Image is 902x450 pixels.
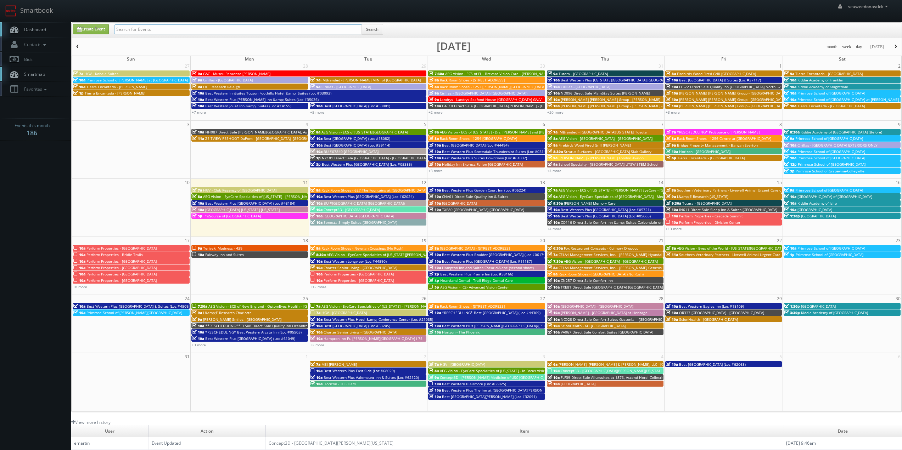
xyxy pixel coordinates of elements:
[784,252,795,257] span: 1p
[561,97,739,102] span: [PERSON_NAME] [PERSON_NAME] Group - [PERSON_NAME] - 712 [PERSON_NAME] Trove [PERSON_NAME]
[795,136,863,141] span: Primrose School of [GEOGRAPHIC_DATA]
[442,194,508,199] span: CNA61 Direct Sale Quality Inn & Suites
[666,130,676,135] span: 7a
[796,169,864,173] span: Primrose School of Grapevine-Colleyville
[797,201,837,206] span: Kiddie Academy of Islip
[192,304,207,309] span: 7:30a
[192,78,202,82] span: 9a
[548,259,563,264] span: 7:30a
[21,71,45,77] span: Smartmap
[321,84,371,89] span: Cirillas - [GEOGRAPHIC_DATA]
[679,91,820,96] span: [PERSON_NAME] [PERSON_NAME] Group - [GEOGRAPHIC_DATA] - [STREET_ADDRESS]
[548,201,563,206] span: 9:30a
[205,252,244,257] span: Fairway Inn and Suites
[73,304,85,309] span: 10a
[322,162,412,167] span: Best Western Plus [GEOGRAPHIC_DATA] (Loc #05385)
[559,194,698,199] span: AEG Vision - EyeCare Specialties of [GEOGRAPHIC_DATA] - Medfield Eye Associates
[327,252,467,257] span: AEG Vision - EyeCare Specialties of [US_STATE][PERSON_NAME] Eyecare Associates
[429,207,441,212] span: 10a
[321,78,421,82] span: iMBranded - [PERSON_NAME] MINI of [GEOGRAPHIC_DATA]
[440,97,542,102] span: Landrys - Landrys Seafood House [GEOGRAPHIC_DATA] GALV
[559,272,644,277] span: Rack Room Shoes - [GEOGRAPHIC_DATA] (No Rush)
[561,304,633,309] span: [GEOGRAPHIC_DATA] - [GEOGRAPHIC_DATA]
[442,149,549,154] span: Best Western Plus Scottsdale Thunderbird Suites (Loc #03156)
[666,71,676,76] span: 8a
[324,103,390,108] span: Best [GEOGRAPHIC_DATA] (Loc #33001)
[440,136,517,141] span: Rack Room Shoes - 1254 [GEOGRAPHIC_DATA]
[73,24,109,34] a: Create Event
[548,162,558,167] span: 9a
[324,136,390,141] span: Best [GEOGRAPHIC_DATA] (Loc #18082)
[362,24,383,35] button: Search
[5,5,17,17] img: smartbook-logo.png
[561,220,691,225] span: CO116 Direct Sale Comfort Inn &amp; Suites Carbondale on the Roaring Fork
[429,278,439,283] span: 4p
[429,162,441,167] span: 10a
[559,162,659,167] span: School Specialty - [GEOGRAPHIC_DATA] UTSW STEM School
[21,41,48,47] span: Contacts
[784,97,796,102] span: 10a
[795,188,863,193] span: Primrose School of [GEOGRAPHIC_DATA]
[310,265,323,270] span: 10a
[73,272,85,277] span: 10a
[784,207,796,212] span: 10a
[548,278,560,283] span: 10a
[797,207,832,212] span: [GEOGRAPHIC_DATA]
[559,130,647,135] span: iMBranded - [GEOGRAPHIC_DATA][US_STATE] Toyota
[205,201,295,206] span: Best Western Plus [GEOGRAPHIC_DATA] (Loc #48184)
[666,188,676,193] span: 8a
[73,259,85,264] span: 10a
[666,97,678,102] span: 10a
[559,71,608,76] span: Tutera - [GEOGRAPHIC_DATA]
[666,149,678,154] span: 10a
[324,143,390,148] span: Best [GEOGRAPHIC_DATA] (Loc #39114)
[203,246,242,251] span: Teriyaki Madness - 439
[564,201,616,206] span: [PERSON_NAME] Memory Care
[784,143,796,148] span: 10a
[796,252,863,257] span: Primrose School of [GEOGRAPHIC_DATA]
[548,272,558,277] span: 8a
[86,278,157,283] span: Perform Properties - [GEOGRAPHIC_DATA]
[548,213,560,218] span: 10a
[666,91,678,96] span: 10a
[547,168,561,173] a: +4 more
[784,103,796,108] span: 10a
[797,78,843,82] span: Kiddie Academy of Franklin
[797,155,865,160] span: Primrose School of [GEOGRAPHIC_DATA]
[797,97,899,102] span: Primrose School of [GEOGRAPHIC_DATA] at [PERSON_NAME]
[666,110,680,115] a: +3 more
[561,285,663,290] span: TXE81 Direct Sale [GEOGRAPHIC_DATA] [GEOGRAPHIC_DATA]
[559,252,662,257] span: CELA4 Management Services, Inc. - [PERSON_NAME] Hyundai
[73,252,85,257] span: 10a
[203,188,276,193] span: HGV - Club Regency of [GEOGRAPHIC_DATA]
[73,91,84,96] span: 1p
[666,226,682,231] a: +13 more
[561,207,651,212] span: Best Western Plus [GEOGRAPHIC_DATA] (Loc #05721)
[310,136,323,141] span: 10a
[442,155,527,160] span: Best Western Plus Suites Downtown (Loc #61037)
[677,246,785,251] span: AEG Vision - Eyes of the World - [US_STATE][GEOGRAPHIC_DATA]
[324,149,379,154] span: BU #07840 [GEOGRAPHIC_DATA]
[429,285,439,290] span: 5p
[310,278,323,283] span: 10a
[429,265,441,270] span: 10a
[84,71,118,76] span: HGV - Kohala Suites
[564,246,638,251] span: Fox Restaurant Concepts - Culinary Dropout
[442,259,532,264] span: Best Western Plus [GEOGRAPHIC_DATA] (Loc #11187)
[429,91,439,96] span: 9a
[559,143,631,148] span: Firebirds Wood Fired Grill [PERSON_NAME]
[784,246,796,251] span: 10a
[548,149,563,154] span: 8:30a
[429,259,441,264] span: 10a
[192,252,204,257] span: 10a
[797,143,878,148] span: Cirillas - [GEOGRAPHIC_DATA] EXTERIORS ONLY
[564,149,651,154] span: Stratus Surfaces - [GEOGRAPHIC_DATA] Slab Gallery
[310,220,323,225] span: 10a
[429,194,441,199] span: 10a
[192,91,204,96] span: 10a
[442,265,534,270] span: Hampton Inn and Suites Coeur d'Alene (second shoot)
[784,91,796,96] span: 10a
[73,246,85,251] span: 10a
[784,71,794,76] span: 9a
[679,149,730,154] span: Horizon - [GEOGRAPHIC_DATA]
